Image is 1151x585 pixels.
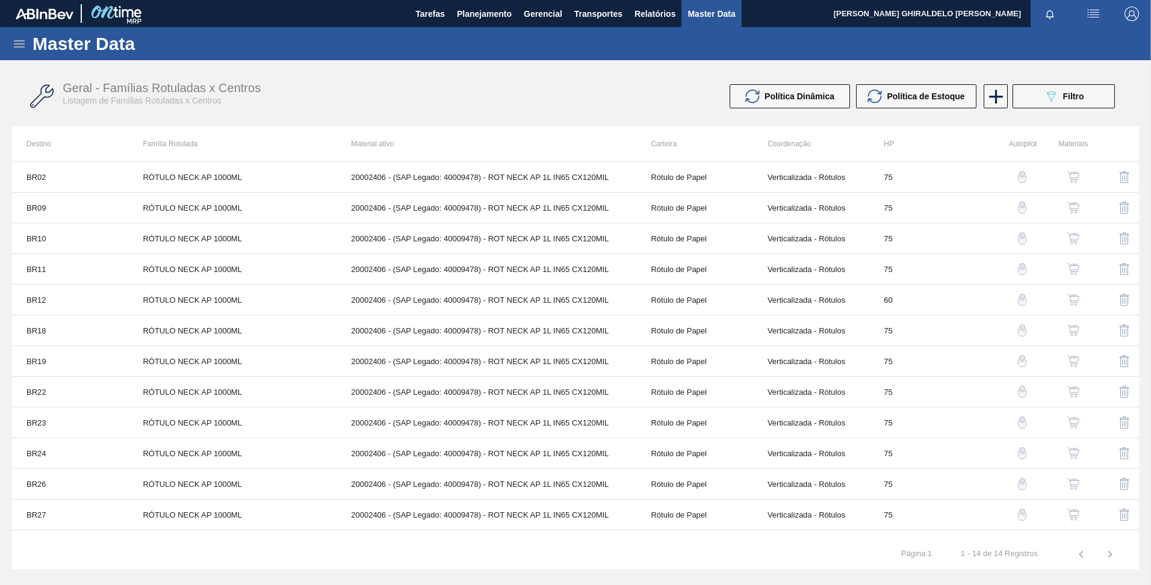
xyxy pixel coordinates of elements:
div: Excluir Família Rotulada X Centro [1094,224,1139,253]
td: Verticalizada - Rótulos [753,438,869,469]
button: auto-pilot-icon [1008,439,1037,468]
span: Transportes [574,7,622,21]
button: auto-pilot-icon [1008,193,1037,222]
img: auto-pilot-icon [1016,416,1028,429]
td: RÓTULO NECK AP 1000ML [128,162,337,193]
div: Configuração Auto Pilot [992,500,1037,529]
td: 75 [869,407,985,438]
button: delete-icon [1110,162,1139,191]
td: Página : 1 [887,539,946,559]
th: Destino [12,126,128,161]
img: shopping-cart-icon [1067,386,1079,398]
span: Listagem de Famílias Rotuladas x Centros [63,96,222,105]
button: auto-pilot-icon [1008,316,1037,345]
img: TNhmsLtSVTkK8tSr43FrP2fwEKptu5GPRR3wAAAABJRU5ErkJggg== [16,8,73,19]
td: RÓTULO NECK AP 1000ML [128,285,337,315]
img: delete-icon [1117,477,1132,491]
div: Configuração Auto Pilot [992,162,1037,191]
div: Ver Materiais [1043,193,1088,222]
div: Ver Materiais [1043,255,1088,283]
td: BR10 [12,223,128,254]
button: auto-pilot-icon [1008,469,1037,498]
button: auto-pilot-icon [1008,285,1037,314]
td: 75 [869,438,985,469]
td: 75 [869,500,985,530]
span: Master Data [687,7,735,21]
span: Política Dinâmica [765,91,834,101]
td: Verticalizada - Rótulos [753,254,869,285]
th: Carteira [636,126,752,161]
td: 20002406 - (SAP Legado: 40009478) - ROT NECK AP 1L IN65 CX120MIL [337,193,636,223]
td: 20002406 - (SAP Legado: 40009478) - ROT NECK AP 1L IN65 CX120MIL [337,438,636,469]
div: Configuração Auto Pilot [992,408,1037,437]
td: Rótulo de Papel [636,315,752,346]
img: delete-icon [1117,200,1132,215]
img: delete-icon [1117,415,1132,430]
img: delete-icon [1117,507,1132,522]
td: Rótulo de Papel [636,407,752,438]
span: Política de Estoque [887,91,964,101]
div: Excluir Família Rotulada X Centro [1094,162,1139,191]
img: auto-pilot-icon [1016,509,1028,521]
img: delete-icon [1117,323,1132,338]
th: Família Rotulada [128,126,337,161]
td: BR26 [12,469,128,500]
div: Atualizar Política de Estoque em Massa [856,84,982,108]
td: BR02 [12,162,128,193]
button: auto-pilot-icon [1008,377,1037,406]
td: 1 - 14 de 14 Registros [946,539,1052,559]
img: delete-icon [1117,538,1132,552]
button: shopping-cart-icon [1059,469,1088,498]
button: delete-icon [1110,285,1139,314]
button: delete-icon [1110,193,1139,222]
div: Configuração Auto Pilot [992,255,1037,283]
td: Rótulo de Papel [636,346,752,377]
div: Excluir Família Rotulada X Centro [1094,469,1139,498]
td: Verticalizada - Rótulos [753,223,869,254]
div: Ver Materiais [1043,347,1088,376]
td: Verticalizada - Rótulos [753,500,869,530]
img: auto-pilot-icon [1016,202,1028,214]
td: 20002406 - (SAP Legado: 40009478) - ROT NECK AP 1L IN65 CX120MIL [337,223,636,254]
button: delete-icon [1110,439,1139,468]
button: shopping-cart-icon [1059,500,1088,529]
td: 75 [869,469,985,500]
img: auto-pilot-icon [1016,386,1028,398]
button: auto-pilot-icon [1008,162,1037,191]
div: Configuração Auto Pilot [992,316,1037,345]
img: Logout [1125,7,1139,21]
td: RÓTULO NECK AP 1000ML [128,254,337,285]
div: Excluir Família Rotulada X Centro [1094,316,1139,345]
td: BR24 [12,438,128,469]
button: delete-icon [1110,255,1139,283]
button: shopping-cart-icon [1059,193,1088,222]
div: Filtrar Família Rotulada x Centro [1007,84,1121,108]
td: Rótulo de Papel [636,377,752,407]
td: Rótulo de Papel [636,254,752,285]
td: 75 [869,254,985,285]
div: Configuração Auto Pilot [992,224,1037,253]
th: Autopilot [986,126,1037,161]
button: shopping-cart-icon [1059,162,1088,191]
div: Ver Materiais [1043,162,1088,191]
div: Ver Materiais [1043,531,1088,560]
img: shopping-cart-icon [1067,324,1079,336]
div: Configuração Auto Pilot [992,377,1037,406]
td: BR09 [12,193,128,223]
div: Ver Materiais [1043,224,1088,253]
td: BR22 [12,377,128,407]
div: Excluir Família Rotulada X Centro [1094,408,1139,437]
h1: Master Data [33,37,246,51]
img: auto-pilot-icon [1016,447,1028,459]
img: delete-icon [1117,170,1132,184]
div: Ver Materiais [1043,469,1088,498]
td: 20002406 - (SAP Legado: 40009478) - ROT NECK AP 1L IN65 CX120MIL [337,315,636,346]
td: Verticalizada - Rótulos [753,315,869,346]
button: delete-icon [1110,347,1139,376]
button: Notificações [1031,5,1069,22]
button: auto-pilot-icon [1008,347,1037,376]
div: Ver Materiais [1043,316,1088,345]
img: auto-pilot-icon [1016,355,1028,367]
img: userActions [1086,7,1100,21]
img: shopping-cart-icon [1067,355,1079,367]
